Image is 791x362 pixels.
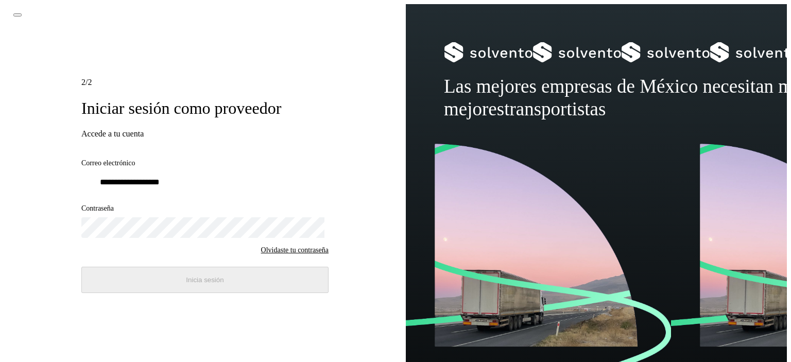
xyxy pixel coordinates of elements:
[176,275,220,283] span: Inicia sesión
[236,244,321,254] a: Olvidaste tu contraseña
[74,198,321,206] label: Contraseña
[507,118,631,141] span: transportistas
[74,126,321,135] h3: Accede a tu cuenta
[74,71,321,83] div: /2
[74,72,79,81] span: 2
[435,73,751,141] h2: Las mejores empresas de México necesitan más y mejores
[74,94,321,114] h1: Iniciar sesión como proveedor
[74,267,321,291] button: Inicia sesión
[74,148,321,157] label: Correo electrónico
